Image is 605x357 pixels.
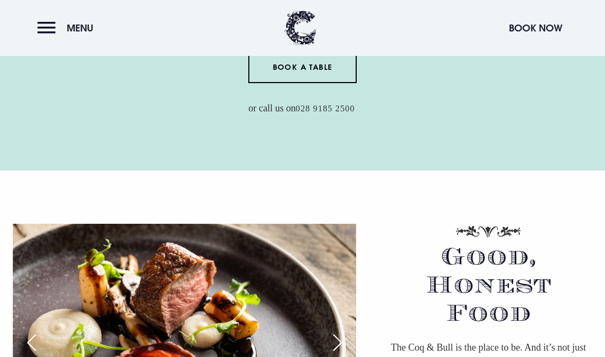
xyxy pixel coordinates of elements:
[248,51,357,83] a: Book a Table
[18,331,45,354] div: Previous slide
[285,11,317,45] img: Clandeboye Lodge
[67,22,93,34] span: Menu
[112,99,493,117] p: or call us on
[504,17,568,39] button: Book Now
[385,252,592,327] h2: Good, Honest Food
[296,104,355,114] a: 028 9185 2500
[324,331,351,354] div: Next slide
[37,17,99,39] button: Menu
